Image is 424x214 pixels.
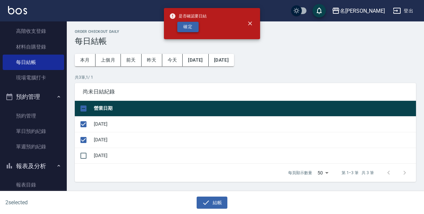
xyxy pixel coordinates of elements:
button: 確定 [177,22,199,32]
h6: 2 selected [5,198,105,207]
div: 50 [315,164,331,182]
a: 現場電腦打卡 [3,70,64,85]
button: 今天 [162,54,183,66]
img: Logo [8,6,27,14]
p: 共 29 筆, 1 / 1 [75,190,416,196]
td: [DATE] [92,116,416,132]
span: 尚未日結紀錄 [83,88,408,95]
td: [DATE] [92,148,416,163]
a: 單週預約紀錄 [3,139,64,154]
a: 每日結帳 [3,55,64,70]
td: [DATE] [92,132,416,148]
h2: Order checkout daily [75,29,416,34]
a: 高階收支登錄 [3,23,64,39]
p: 共 3 筆, 1 / 1 [75,74,416,80]
button: 上個月 [95,54,121,66]
p: 第 1–3 筆 共 3 筆 [342,170,374,176]
button: 登出 [390,5,416,17]
button: close [243,16,257,31]
button: 預約管理 [3,88,64,105]
th: 營業日期 [92,101,416,117]
button: 名[PERSON_NAME] [329,4,388,18]
a: 單日預約紀錄 [3,124,64,139]
button: [DATE] [183,54,208,66]
a: 報表目錄 [3,177,64,193]
a: 材料自購登錄 [3,39,64,55]
div: 名[PERSON_NAME] [340,7,385,15]
a: 預約管理 [3,108,64,124]
h3: 每日結帳 [75,37,416,46]
button: 結帳 [197,197,228,209]
button: 昨天 [142,54,162,66]
button: 前天 [121,54,142,66]
button: 報表及分析 [3,157,64,175]
p: 每頁顯示數量 [288,170,312,176]
button: 本月 [75,54,95,66]
span: 是否確認要日結 [169,13,207,19]
button: save [312,4,326,17]
button: [DATE] [209,54,234,66]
